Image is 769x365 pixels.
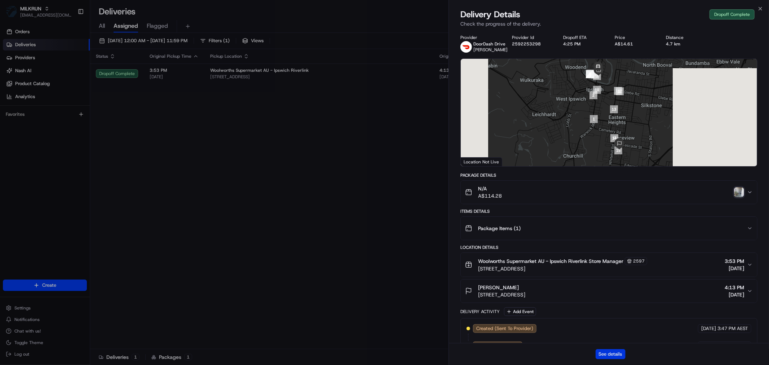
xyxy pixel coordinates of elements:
[460,41,472,53] img: doordash_logo_v2.png
[591,71,599,79] div: 9
[478,258,623,265] span: Woolworths Supermarket AU - Ipswich Riverlink Store Manager
[593,86,601,94] div: 10
[461,181,757,204] button: N/AA$114.28photo_proof_of_delivery image
[616,87,624,95] div: 12
[610,105,618,113] div: 13
[633,258,645,264] span: 2597
[478,265,647,272] span: [STREET_ADDRESS]
[460,172,757,178] div: Package Details
[476,343,519,349] span: Not Assigned Driver
[476,325,533,332] span: Created (Sent To Provider)
[666,35,706,40] div: Distance
[589,91,597,99] div: 2
[586,70,594,78] div: 8
[478,192,502,199] span: A$114.28
[701,343,716,349] span: [DATE]
[504,307,536,316] button: Add Event
[725,265,744,272] span: [DATE]
[461,280,757,303] button: [PERSON_NAME][STREET_ADDRESS]4:13 PM[DATE]
[460,245,757,250] div: Location Details
[473,47,508,53] span: [PERSON_NAME]
[478,284,519,291] span: [PERSON_NAME]
[614,146,622,154] div: 15
[460,208,757,214] div: Items Details
[666,41,706,47] div: 4.7 km
[461,217,757,240] button: Package Items (1)
[587,70,595,78] div: 4
[460,9,520,20] span: Delivery Details
[460,309,500,315] div: Delivery Activity
[725,258,744,265] span: 3:53 PM
[564,35,604,40] div: Dropoff ETA
[717,325,748,332] span: 3:47 PM AEST
[615,41,655,47] div: A$14.61
[610,134,618,142] div: 14
[461,157,502,166] div: Location Not Live
[478,225,521,232] span: Package Items ( 1 )
[615,35,655,40] div: Price
[725,291,744,298] span: [DATE]
[461,253,757,277] button: Woolworths Supermarket AU - Ipswich Riverlink Store Manager2597[STREET_ADDRESS]3:53 PM[DATE]
[512,41,541,47] button: 2592253298
[717,343,748,349] span: 3:47 PM AEST
[596,349,626,359] button: See details
[614,87,622,95] div: 11
[564,41,604,47] div: 4:25 PM
[512,35,552,40] div: Provider Id
[473,41,505,47] span: DoorDash Drive
[478,291,525,298] span: [STREET_ADDRESS]
[701,325,716,332] span: [DATE]
[478,185,502,192] span: N/A
[590,115,598,123] div: 1
[725,284,744,291] span: 4:13 PM
[460,35,500,40] div: Provider
[460,20,757,27] p: Check the progress of the delivery.
[734,187,744,197] img: photo_proof_of_delivery image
